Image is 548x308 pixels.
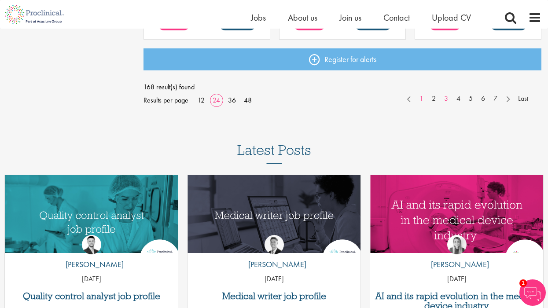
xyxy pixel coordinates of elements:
a: 24 [210,95,223,105]
a: 4 [452,94,465,104]
a: 12 [195,95,208,105]
img: Hannah Burke [447,235,467,254]
p: [PERSON_NAME] [59,259,124,270]
a: Link to a post [5,175,178,253]
img: Medical writer job profile [188,175,360,265]
img: quality control analyst job profile [5,175,178,265]
a: 2 [427,94,440,104]
a: Last [514,94,533,104]
a: Join us [339,12,361,23]
a: Link to a post [188,175,360,253]
span: 168 result(s) found [143,81,541,94]
a: Upload CV [432,12,471,23]
a: 5 [464,94,477,104]
a: 1 [415,94,428,104]
p: [PERSON_NAME] [242,259,306,270]
img: Chatbot [519,279,546,306]
span: Results per page [143,94,188,107]
a: 3 [440,94,452,104]
a: 48 [241,95,255,105]
a: Link to a post [370,175,543,253]
a: George Watson [PERSON_NAME] [242,235,306,275]
a: Jobs [251,12,266,23]
a: About us [288,12,317,23]
span: 1 [519,279,527,287]
a: 6 [477,94,489,104]
a: Joshua Godden [PERSON_NAME] [59,235,124,275]
p: [DATE] [5,274,178,284]
p: [DATE] [370,274,543,284]
a: Quality control analyst job profile [9,291,173,301]
a: Register for alerts [143,48,541,70]
a: Hannah Burke [PERSON_NAME] [424,235,489,275]
img: Joshua Godden [82,235,101,254]
img: George Watson [265,235,284,254]
p: [DATE] [188,274,360,284]
a: Medical writer job profile [192,291,356,301]
img: AI and Its Impact on the Medical Device Industry | Proclinical [370,175,543,265]
a: 36 [225,95,239,105]
a: Contact [383,12,410,23]
p: [PERSON_NAME] [424,259,489,270]
a: 7 [489,94,502,104]
h3: Latest Posts [237,143,311,164]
